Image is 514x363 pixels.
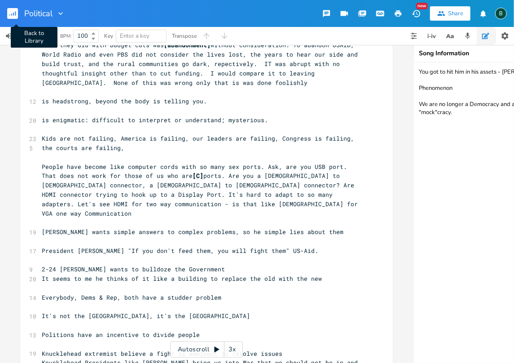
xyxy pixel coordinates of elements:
div: BruCe [495,8,507,19]
div: Key [104,33,113,39]
span: [C] [193,172,203,180]
div: Autoscroll [170,341,243,358]
span: It's not the [GEOGRAPHIC_DATA], it's the [GEOGRAPHIC_DATA] [42,312,250,320]
span: is enigmatic: difficult to interpret or understand; mysterious. [42,116,268,124]
span: It seems to me he thinks of it like a building to replace the old with the new [42,274,322,283]
span: People have become like computer cords with so many sex ports. Ask, are you USB port. That does n... [42,163,361,217]
button: Back to Library [7,3,25,24]
span: the courts are failing, [42,144,124,152]
button: New [407,5,425,22]
span: Everybody, Dems & Rep, both have a studder problem [42,293,221,301]
div: Transpose [172,33,197,39]
button: Share [430,6,470,21]
div: BPM [60,34,70,39]
div: New [416,3,428,9]
span: Knucklehead extremist believe a fight is emminent to resolve issues [42,350,282,358]
span: [PERSON_NAME] wants simple answers to complex problems, so he simple lies about them [42,228,343,236]
div: Share [448,9,463,18]
button: B [495,3,507,24]
span: Politions have an incentive to divide people [42,331,200,339]
span: Political [24,9,53,18]
span: is headstrong, beyond the body is telling you. [42,97,207,105]
span: Enter a key [120,32,149,40]
span: What they did with Budget cuts was without consideration. To abandon USAID, World Radio and even ... [42,41,361,86]
span: 2-24 [PERSON_NAME] wants to bulldoze the Government [42,265,225,273]
span: Kids are not failing, America is failing, our leaders are failing, Congress is failing, [42,134,354,142]
div: 3x [224,341,241,358]
span: President [PERSON_NAME] "If you don't feed them, you will fight them" US-Aid. [42,247,318,255]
